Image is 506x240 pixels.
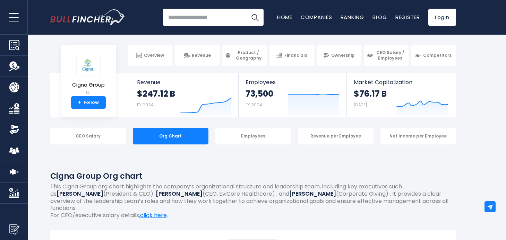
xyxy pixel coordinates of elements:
a: Market Capitalization $76.17 B [DATE] [347,73,455,117]
span: Product / Geography [233,50,264,61]
span: Revenue [137,79,232,86]
a: Ownership [317,45,361,66]
span: Cigna Group [72,82,105,88]
a: Home [277,14,292,21]
a: Revenue $247.12 B FY 2024 [130,73,239,117]
a: Ranking [341,14,364,21]
div: CEO Salary [50,128,126,144]
a: Product / Geography [222,45,267,66]
small: FY 2024 [137,102,154,108]
a: Cigna Group CI [72,53,105,97]
span: CEO Salary / Employees [375,50,405,61]
small: FY 2024 [246,102,262,108]
a: +Follow [71,96,106,109]
b: [PERSON_NAME] [57,190,103,198]
a: Overview [128,45,172,66]
span: Financials [284,53,307,58]
small: [DATE] [354,102,367,108]
a: Login [428,9,456,26]
button: Search [246,9,264,26]
span: Employees [246,79,340,86]
a: Companies [301,14,332,21]
strong: $76.17 B [354,88,387,99]
div: Net Income per Employee [380,128,456,144]
a: CEO Salary / Employees [364,45,409,66]
div: Org Chart [133,128,208,144]
b: [PERSON_NAME] [156,190,203,198]
a: Competitors [411,45,456,66]
img: Ownership [9,124,19,135]
a: click here [140,211,167,219]
span: Market Capitalization [354,79,448,86]
strong: + [78,99,81,106]
b: [PERSON_NAME] [289,190,336,198]
span: Overview [144,53,164,58]
span: Revenue [192,53,211,58]
small: CI [72,89,105,96]
a: Blog [372,14,387,21]
h1: Cigna Group Org chart [50,170,456,182]
strong: $247.12 B [137,88,175,99]
div: Employees [215,128,291,144]
a: Financials [269,45,314,66]
a: Register [395,14,420,21]
span: Ownership [331,53,355,58]
span: Competitors [423,53,452,58]
div: Revenue per Employee [298,128,374,144]
a: Go to homepage [50,9,125,25]
a: Revenue [175,45,220,66]
p: For CEO/executive salary details, . [50,212,456,219]
img: Bullfincher logo [50,9,125,25]
strong: 73,500 [246,88,273,99]
p: This Cigna Group org chart highlights the company’s organizational structure and leadership team,... [50,183,456,212]
a: Employees 73,500 FY 2024 [239,73,346,117]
